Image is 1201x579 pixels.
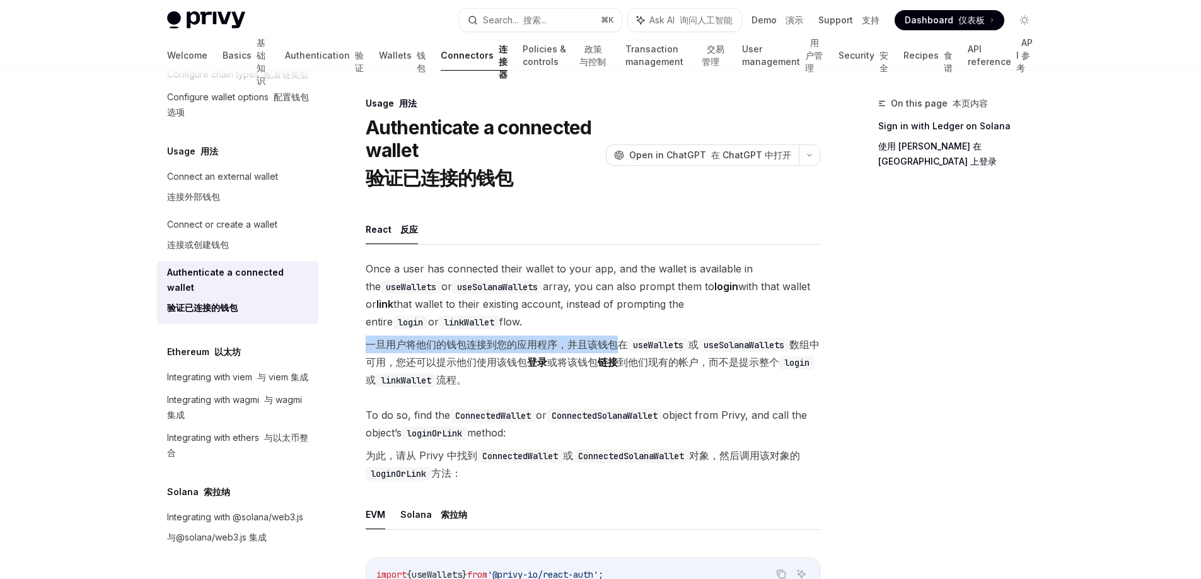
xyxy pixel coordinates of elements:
[818,14,879,26] a: Support 支持
[204,486,230,497] font: 索拉纳
[167,217,277,257] div: Connect or create a wallet
[417,50,426,73] font: 钱包
[598,356,618,368] strong: 链接
[958,15,985,25] font: 仪表板
[257,371,308,382] font: 与 viem 集成
[1014,10,1035,30] button: Toggle dark mode
[200,146,218,156] font: 用法
[400,224,418,235] font: 反应
[366,214,418,244] button: React 反应
[629,149,791,161] span: Open in ChatGPT
[452,280,543,294] code: useSolanaWallets
[628,9,741,32] button: Ask AI 询问人工智能
[1016,37,1033,73] font: API 参考
[441,40,508,71] a: Connectors 连接器
[680,15,733,25] font: 询问人工智能
[167,484,230,500] h5: Solana
[628,338,688,352] code: useWallets
[167,532,267,542] font: 与@solana/web3.js 集成
[214,346,241,357] font: 以太坊
[477,449,563,463] code: ConnectedWallet
[891,96,988,111] span: On this page
[223,40,270,71] a: Basics 基础知识
[393,315,428,329] code: login
[366,449,800,479] font: 为此，请从 Privy 中找到 或 对象，然后调用该对象的 方法：
[157,261,318,324] a: Authenticate a connected wallet验证已连接的钱包
[167,144,218,159] h5: Usage
[167,239,229,250] font: 连接或创建钱包
[157,86,318,124] a: Configure wallet options 配置钱包选项
[376,373,436,387] code: linkWallet
[714,280,738,293] strong: login
[257,37,265,86] font: 基础知识
[702,44,724,67] font: 交易管理
[527,356,547,368] strong: 登录
[366,260,820,394] span: Once a user has connected their wallet to your app, and the wallet is available in the or array, ...
[399,98,417,108] font: 用法
[167,392,311,423] div: Integrating with wagmi
[579,44,606,67] font: 政策与控制
[625,40,728,71] a: Transaction management 交易管理
[167,344,241,360] h5: Ethereum
[601,15,614,25] span: ⌘ K
[157,426,318,464] a: Integrating with ethers 与以太币整合
[157,165,318,213] a: Connect an external wallet连接外部钱包
[606,144,799,166] button: Open in ChatGPT 在 ChatGPT 中打开
[523,15,547,25] font: 搜索...
[547,409,663,423] code: ConnectedSolanaWallet
[157,366,318,389] a: Integrating with viem 与 viem 集成
[366,97,820,110] div: Usage
[862,15,879,25] font: 支持
[167,302,238,313] font: 验证已连接的钱包
[483,13,547,28] div: Search...
[573,449,689,463] code: ConnectedSolanaWallet
[499,44,508,79] font: 连接器
[366,406,820,487] span: To do so, find the or object from Privy, and call the object’s method:
[157,213,318,261] a: Connect or create a wallet连接或创建钱包
[379,40,426,71] a: Wallets 钱包
[400,500,467,529] button: Solana 索拉纳
[402,426,467,440] code: loginOrLink
[968,40,1035,71] a: API reference API 参考
[355,50,364,73] font: 验证
[805,37,823,73] font: 用户管理
[878,141,997,167] font: 使用 [PERSON_NAME] 在 [GEOGRAPHIC_DATA] 上登录
[366,116,601,194] h1: Authenticate a connected wallet
[157,389,318,426] a: Integrating with wagmi 与 wagmi 集成
[649,14,733,26] span: Ask AI
[167,510,303,550] div: Integrating with @solana/web3.js
[167,169,278,209] div: Connect an external wallet
[699,338,789,352] code: useSolanaWallets
[167,11,245,29] img: light logo
[376,298,393,310] strong: link
[167,430,311,460] div: Integrating with ethers
[786,15,803,25] font: 演示
[523,40,610,71] a: Policies & controls 政策与控制
[838,40,888,71] a: Security 安全
[157,506,318,554] a: Integrating with @solana/web3.js与@solana/web3.js 集成
[944,50,953,73] font: 食谱
[366,338,820,386] font: 一旦用户将他们的钱包连接到您的应用程序，并且该钱包在 或 数组中可用，您还可以提示他们使用该钱包 或将该钱包 到他们现有的帐户，而不是提示整个 或 流程。
[895,10,1004,30] a: Dashboard 仪表板
[459,9,622,32] button: Search... 搜索...⌘K
[285,40,364,71] a: Authentication 验证
[742,40,823,71] a: User management 用户管理
[450,409,536,423] code: ConnectedWallet
[366,467,431,481] code: loginOrLink
[439,315,499,329] code: linkWallet
[167,90,311,120] div: Configure wallet options
[167,265,311,320] div: Authenticate a connected wallet
[903,40,953,71] a: Recipes 食谱
[366,500,385,529] button: EVM
[441,509,467,520] font: 索拉纳
[953,98,988,108] font: 本页内容
[878,116,1045,177] a: Sign in with Ledger on Solana使用 [PERSON_NAME] 在 [GEOGRAPHIC_DATA] 上登录
[167,191,220,202] font: 连接外部钱包
[167,370,308,385] div: Integrating with viem
[366,167,513,189] font: 验证已连接的钱包
[905,14,985,26] span: Dashboard
[779,356,815,370] code: login
[751,14,803,26] a: Demo 演示
[167,40,207,71] a: Welcome
[879,50,888,73] font: 安全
